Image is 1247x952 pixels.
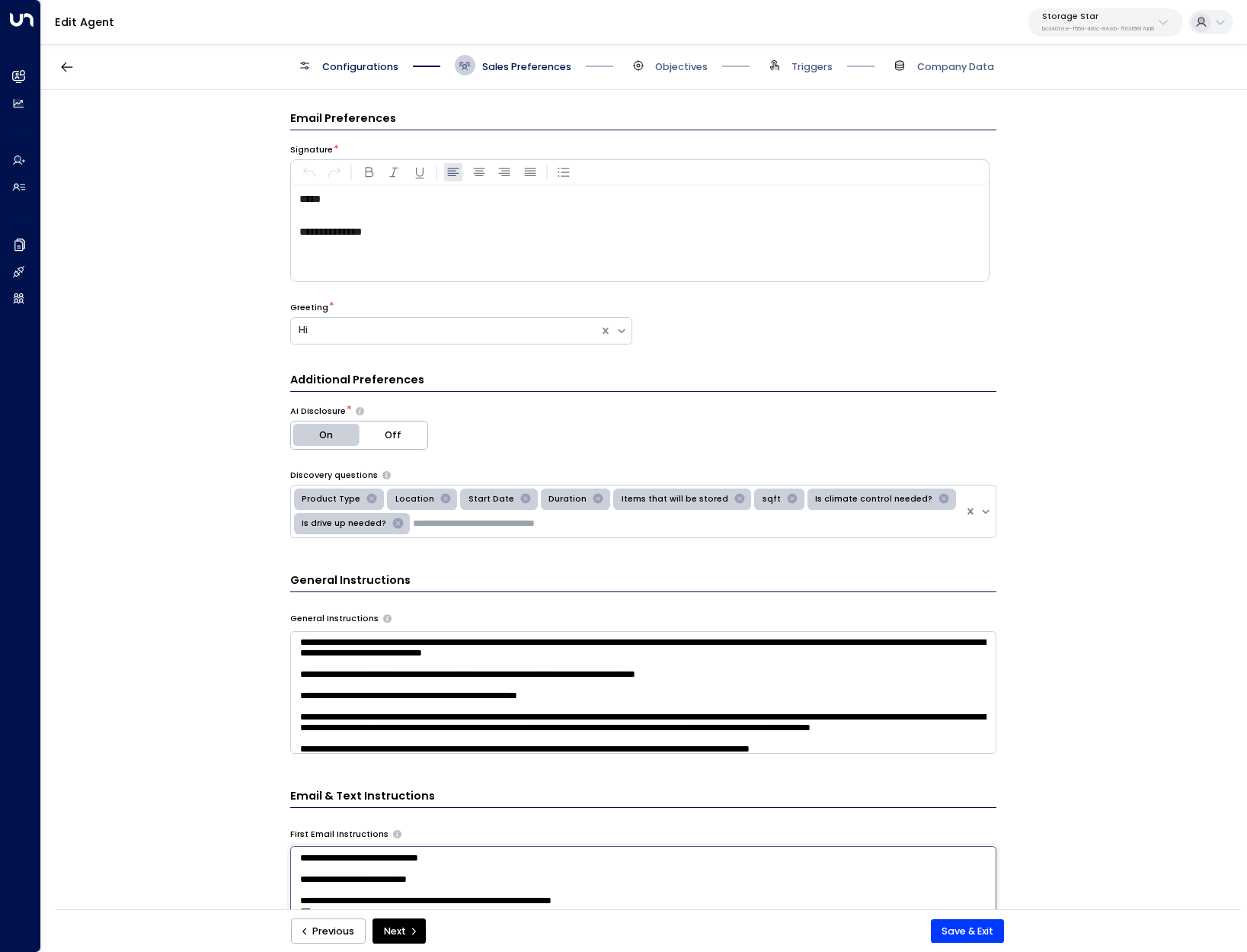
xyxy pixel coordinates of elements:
span: Objectives [655,60,708,74]
div: Duration [544,491,589,508]
p: bc340fee-f559-48fc-84eb-70f3f6817ad8 [1042,26,1154,32]
label: General Instructions [290,613,379,625]
div: Start Date [464,491,516,508]
button: Off [359,422,427,449]
div: Remove Is drive up needed? [388,515,407,532]
button: Next [373,918,426,944]
button: Storage Starbc340fee-f559-48fc-84eb-70f3f6817ad8 [1028,8,1183,37]
div: Location [391,491,436,508]
div: Is climate control needed? [811,491,935,508]
label: Greeting [290,302,328,314]
button: Undo [299,163,318,182]
a: Edit Agent [55,14,114,30]
div: Remove Duration [589,491,607,508]
label: Signature [290,144,333,156]
span: Company Data [917,60,994,74]
span: Configurations [322,60,398,74]
h3: Additional Preferences [290,372,996,392]
div: Platform [290,421,428,450]
span: Triggers [791,60,833,74]
div: Remove sqft [783,491,801,508]
label: Discovery questions [290,470,378,482]
button: On [291,422,360,449]
div: Product Type [297,491,363,508]
div: Remove Start Date [516,491,535,508]
span: Sales Preferences [482,60,571,74]
div: Is drive up needed? [297,515,388,532]
p: Storage Star [1042,12,1154,21]
h3: Email & Text Instructions [290,788,996,808]
button: Provide any specific instructions you want the agent to follow when responding to leads. This app... [383,614,392,623]
div: Remove Items that will be stored [731,491,749,508]
div: Remove Product Type [363,491,381,508]
button: Specify instructions for the agent's first email only, such as introductory content, special offe... [393,830,401,838]
div: Remove Location [436,491,455,508]
label: AI Disclosure [290,405,346,418]
div: Items that will be stored [617,491,731,508]
h3: Email Preferences [290,111,996,130]
button: Select the types of questions the agent should use to engage leads in initial emails. These help ... [382,471,391,479]
div: Remove Is climate control needed? [935,491,953,508]
button: Redo [325,163,344,182]
h3: General Instructions [290,572,996,592]
div: sqft [758,491,783,508]
button: Choose whether the agent should proactively disclose its AI nature in communications or only reve... [356,407,364,416]
button: Save & Exit [931,919,1005,944]
div: Hi [299,323,592,338]
button: Previous [291,918,366,944]
label: First Email Instructions [290,829,388,841]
